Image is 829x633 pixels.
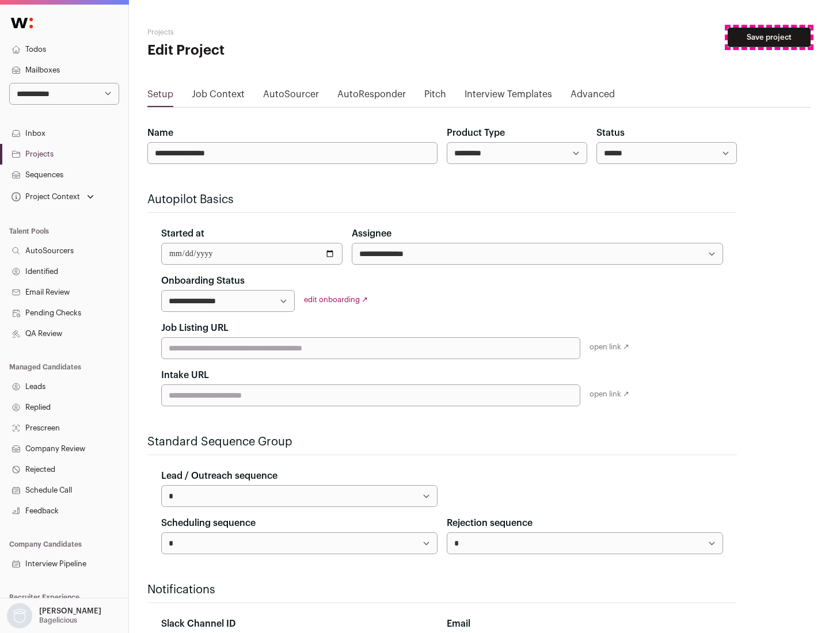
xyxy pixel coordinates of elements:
[147,434,737,450] h2: Standard Sequence Group
[147,126,173,140] label: Name
[7,603,32,628] img: nopic.png
[352,227,391,241] label: Assignee
[337,87,406,106] a: AutoResponder
[161,368,209,382] label: Intake URL
[161,227,204,241] label: Started at
[147,87,173,106] a: Setup
[304,296,368,303] a: edit onboarding ↗
[161,469,277,483] label: Lead / Outreach sequence
[447,516,533,530] label: Rejection sequence
[39,616,77,625] p: Bagelicious
[596,126,625,140] label: Status
[147,41,368,60] h1: Edit Project
[192,87,245,106] a: Job Context
[447,617,723,631] div: Email
[39,607,101,616] p: [PERSON_NAME]
[9,189,96,205] button: Open dropdown
[5,603,104,628] button: Open dropdown
[161,321,229,335] label: Job Listing URL
[465,87,552,106] a: Interview Templates
[5,12,39,35] img: Wellfound
[161,516,256,530] label: Scheduling sequence
[424,87,446,106] a: Pitch
[147,582,737,598] h2: Notifications
[161,274,245,288] label: Onboarding Status
[147,192,737,208] h2: Autopilot Basics
[728,28,811,47] button: Save project
[447,126,505,140] label: Product Type
[9,192,80,201] div: Project Context
[147,28,368,37] h2: Projects
[161,617,235,631] label: Slack Channel ID
[263,87,319,106] a: AutoSourcer
[571,87,615,106] a: Advanced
